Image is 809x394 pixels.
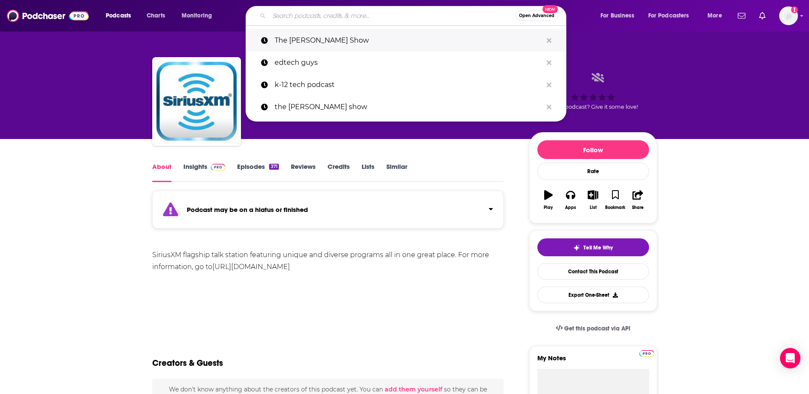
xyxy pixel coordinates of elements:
[779,6,798,25] span: Logged in as WE_Broadcast
[212,263,290,271] a: [URL][DOMAIN_NAME]
[152,249,504,273] div: SiriusXM flagship talk station featuring unique and diverse programs all in one great place. For ...
[560,185,582,215] button: Apps
[246,74,566,96] a: k-12 tech podcast
[152,162,171,182] a: About
[549,318,638,339] a: Get this podcast via API
[275,52,542,74] p: edtech guys
[605,205,625,210] div: Bookmark
[386,162,407,182] a: Similar
[582,185,604,215] button: List
[600,10,634,22] span: For Business
[756,9,769,23] a: Show notifications dropdown
[246,96,566,118] a: the [PERSON_NAME] show
[594,9,645,23] button: open menu
[182,10,212,22] span: Monitoring
[626,185,649,215] button: Share
[779,6,798,25] img: User Profile
[565,205,576,210] div: Apps
[152,196,504,229] section: Click to expand status details
[328,162,350,182] a: Credits
[147,10,165,22] span: Charts
[604,185,626,215] button: Bookmark
[254,6,574,26] div: Search podcasts, credits, & more...
[237,162,278,182] a: Episodes371
[7,8,89,24] img: Podchaser - Follow, Share and Rate Podcasts
[246,52,566,74] a: edtech guys
[275,74,542,96] p: k-12 tech podcast
[275,29,542,52] p: The Perri Peltz Show
[154,59,239,144] img: SiriusXM Stars
[648,10,689,22] span: For Podcasters
[639,349,654,357] a: Pro website
[583,244,613,251] span: Tell Me Why
[573,244,580,251] img: tell me why sparkle
[702,9,733,23] button: open menu
[564,325,630,332] span: Get this podcast via API
[183,162,226,182] a: InsightsPodchaser Pro
[291,162,316,182] a: Reviews
[537,162,649,180] div: Rate
[537,263,649,280] a: Contact This Podcast
[537,238,649,256] button: tell me why sparkleTell Me Why
[780,348,800,368] div: Open Intercom Messenger
[590,205,597,210] div: List
[708,10,722,22] span: More
[779,6,798,25] button: Show profile menu
[537,185,560,215] button: Play
[632,205,644,210] div: Share
[106,10,131,22] span: Podcasts
[544,205,553,210] div: Play
[176,9,223,23] button: open menu
[269,9,515,23] input: Search podcasts, credits, & more...
[537,354,649,369] label: My Notes
[529,65,657,118] div: Good podcast? Give it some love!
[537,287,649,303] button: Export One-Sheet
[141,9,170,23] a: Charts
[246,29,566,52] a: The [PERSON_NAME] Show
[643,9,702,23] button: open menu
[211,164,226,171] img: Podchaser Pro
[639,350,654,357] img: Podchaser Pro
[548,104,638,110] span: Good podcast? Give it some love!
[100,9,142,23] button: open menu
[269,164,278,170] div: 371
[515,11,558,21] button: Open AdvancedNew
[152,358,223,368] h2: Creators & Guests
[187,206,308,214] strong: Podcast may be on a hiatus or finished
[275,96,542,118] p: the joe pomp show
[791,6,798,13] svg: Add a profile image
[385,386,442,393] button: add them yourself
[362,162,374,182] a: Lists
[734,9,749,23] a: Show notifications dropdown
[542,5,558,13] span: New
[519,14,554,18] span: Open Advanced
[537,140,649,159] button: Follow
